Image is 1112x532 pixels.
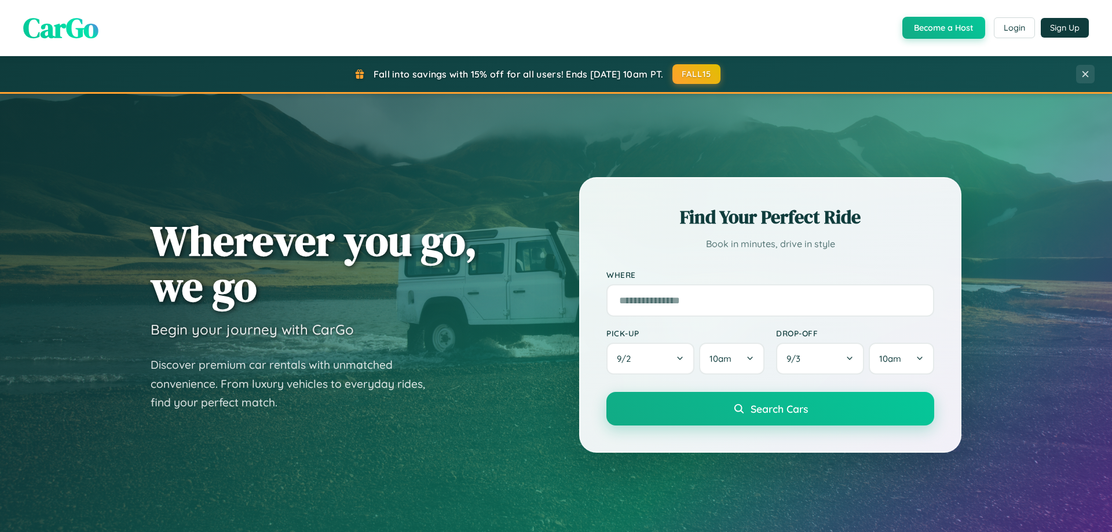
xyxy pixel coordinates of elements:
[606,204,934,230] h2: Find Your Perfect Ride
[672,64,721,84] button: FALL15
[151,321,354,338] h3: Begin your journey with CarGo
[606,328,765,338] label: Pick-up
[606,343,694,375] button: 9/2
[151,218,477,309] h1: Wherever you go, we go
[606,270,934,280] label: Where
[869,343,934,375] button: 10am
[374,68,664,80] span: Fall into savings with 15% off for all users! Ends [DATE] 10am PT.
[994,17,1035,38] button: Login
[1041,18,1089,38] button: Sign Up
[787,353,806,364] span: 9 / 3
[151,355,440,412] p: Discover premium car rentals with unmatched convenience. From luxury vehicles to everyday rides, ...
[617,353,637,364] span: 9 / 2
[902,17,985,39] button: Become a Host
[699,343,765,375] button: 10am
[23,9,98,47] span: CarGo
[606,392,934,425] button: Search Cars
[776,328,934,338] label: Drop-off
[776,343,864,375] button: 9/3
[879,353,901,364] span: 10am
[606,236,934,252] p: Book in minutes, drive in style
[751,402,808,415] span: Search Cars
[709,353,731,364] span: 10am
